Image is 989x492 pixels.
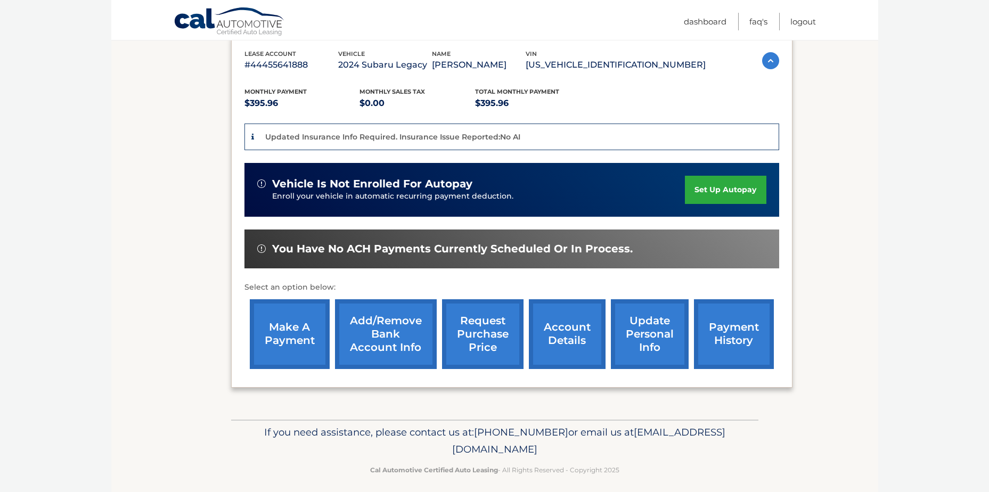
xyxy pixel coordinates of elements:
[359,96,475,111] p: $0.00
[749,13,767,30] a: FAQ's
[370,466,498,474] strong: Cal Automotive Certified Auto Leasing
[272,242,633,256] span: You have no ACH payments currently scheduled or in process.
[694,299,774,369] a: payment history
[244,96,360,111] p: $395.96
[244,281,779,294] p: Select an option below:
[526,50,537,58] span: vin
[174,7,285,38] a: Cal Automotive
[442,299,524,369] a: request purchase price
[244,50,296,58] span: lease account
[359,88,425,95] span: Monthly sales Tax
[238,464,751,475] p: - All Rights Reserved - Copyright 2025
[272,177,472,191] span: vehicle is not enrolled for autopay
[250,299,330,369] a: make a payment
[611,299,689,369] a: update personal info
[257,244,266,253] img: alert-white.svg
[529,299,606,369] a: account details
[684,13,726,30] a: Dashboard
[244,58,338,72] p: #44455641888
[272,191,685,202] p: Enroll your vehicle in automatic recurring payment deduction.
[790,13,816,30] a: Logout
[475,96,591,111] p: $395.96
[338,50,365,58] span: vehicle
[265,132,520,142] p: Updated Insurance Info Required. Insurance Issue Reported:No AI
[762,52,779,69] img: accordion-active.svg
[335,299,437,369] a: Add/Remove bank account info
[432,58,526,72] p: [PERSON_NAME]
[526,58,706,72] p: [US_VEHICLE_IDENTIFICATION_NUMBER]
[257,179,266,188] img: alert-white.svg
[244,88,307,95] span: Monthly Payment
[685,176,766,204] a: set up autopay
[338,58,432,72] p: 2024 Subaru Legacy
[474,426,568,438] span: [PHONE_NUMBER]
[238,424,751,458] p: If you need assistance, please contact us at: or email us at
[475,88,559,95] span: Total Monthly Payment
[432,50,451,58] span: name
